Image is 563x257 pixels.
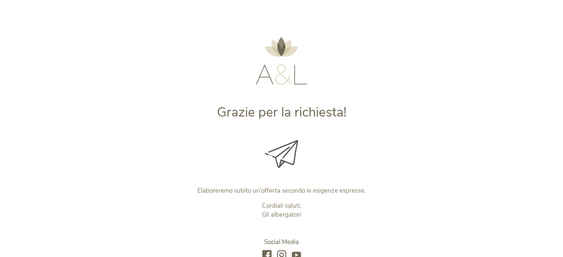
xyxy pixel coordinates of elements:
p: Cordiali saluti. Gli albergatori [128,202,436,219]
span: Grazie per la richiesta! [217,103,346,121]
img: AMONTI & LUNARIS Wellnessresort [256,37,307,85]
img: Grazie per la richiesta! [265,140,298,168]
p: Elaboreremo subito un’offerta secondo le esigenze espresse. [128,186,436,195]
span: Social Media [264,238,299,246]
